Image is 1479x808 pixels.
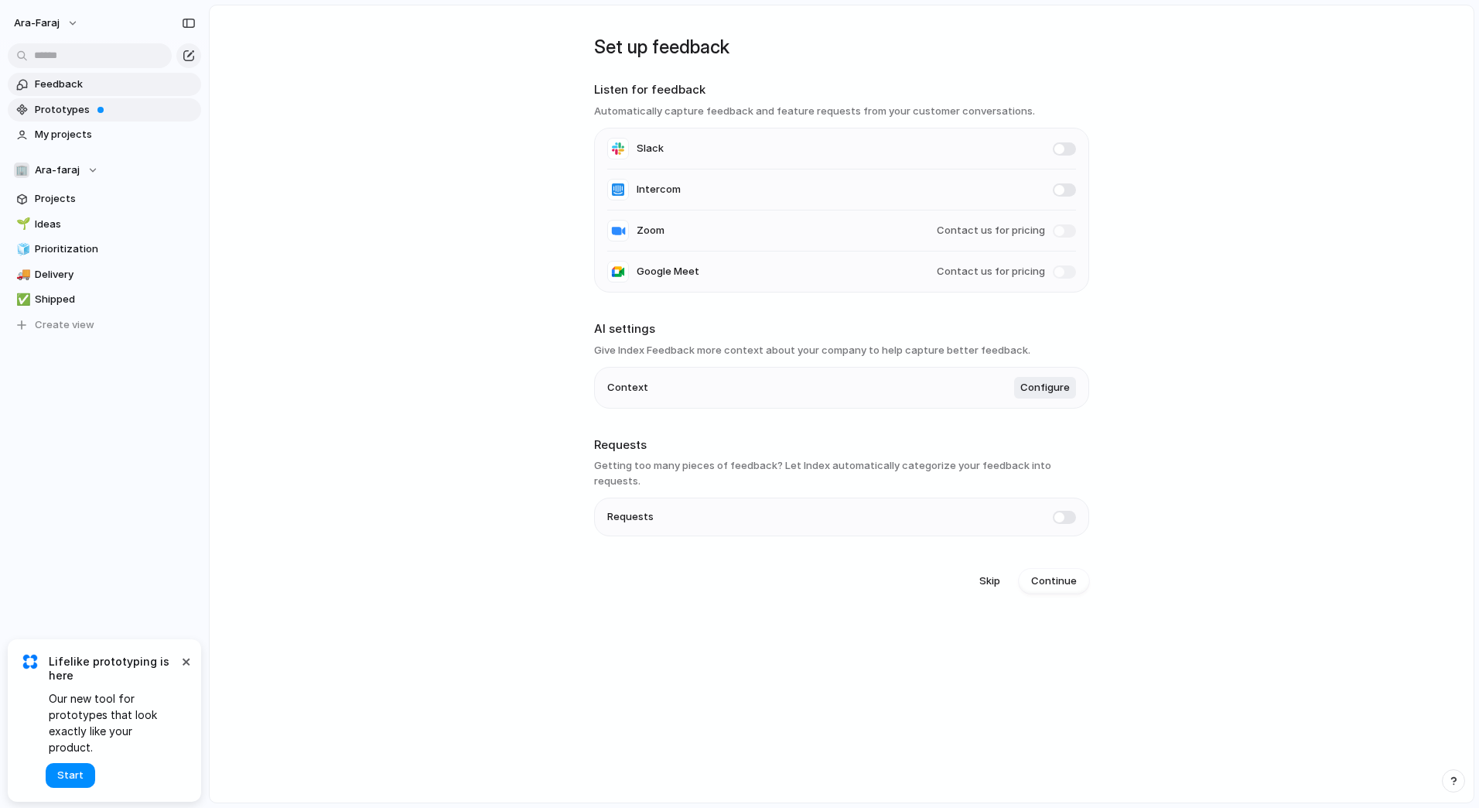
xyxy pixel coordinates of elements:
[594,437,1089,454] h2: Requests
[49,655,178,683] span: Lifelike prototyping is here
[46,763,95,788] button: Start
[14,267,29,282] button: 🚚
[637,264,699,279] span: Google Meet
[35,102,196,118] span: Prototypes
[7,11,87,36] button: ara-faraj
[594,343,1089,358] h3: Give Index Feedback more context about your company to help capture better feedback.
[35,267,196,282] span: Delivery
[176,652,195,670] button: Dismiss
[14,217,29,232] button: 🌱
[35,191,196,207] span: Projects
[594,81,1089,99] h2: Listen for feedback
[8,98,201,122] a: Prototypes
[35,241,196,257] span: Prioritization
[637,223,664,238] span: Zoom
[35,217,196,232] span: Ideas
[8,159,201,182] button: 🏢Ara-faraj
[35,127,196,142] span: My projects
[14,163,29,178] div: 🏢
[16,241,27,258] div: 🧊
[937,223,1045,238] span: Contact us for pricing
[594,320,1089,338] h2: AI settings
[8,238,201,261] a: 🧊Prioritization
[14,15,60,31] span: ara-faraj
[937,264,1045,279] span: Contact us for pricing
[607,380,648,395] span: Context
[16,215,27,233] div: 🌱
[8,288,201,311] a: ✅Shipped
[637,141,664,156] span: Slack
[637,182,681,197] span: Intercom
[967,569,1013,594] button: Skip
[35,77,196,92] span: Feedback
[16,265,27,283] div: 🚚
[8,263,201,286] a: 🚚Delivery
[8,187,201,211] a: Projects
[8,313,201,337] button: Create view
[1014,377,1076,399] button: Configure
[607,509,654,525] span: Requests
[979,573,1000,589] span: Skip
[14,292,29,307] button: ✅
[8,73,201,96] a: Feedback
[35,292,196,307] span: Shipped
[594,458,1089,488] h3: Getting too many pieces of feedback? Let Index automatically categorize your feedback into requests.
[8,123,201,146] a: My projects
[8,213,201,236] a: 🌱Ideas
[1031,573,1077,589] span: Continue
[594,33,1089,61] h1: Set up feedback
[57,768,84,783] span: Start
[1020,380,1070,395] span: Configure
[1019,569,1089,594] button: Continue
[49,690,178,755] span: Our new tool for prototypes that look exactly like your product.
[35,163,80,178] span: Ara-faraj
[594,104,1089,119] h3: Automatically capture feedback and feature requests from your customer conversations.
[35,317,94,333] span: Create view
[16,291,27,309] div: ✅
[14,241,29,257] button: 🧊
